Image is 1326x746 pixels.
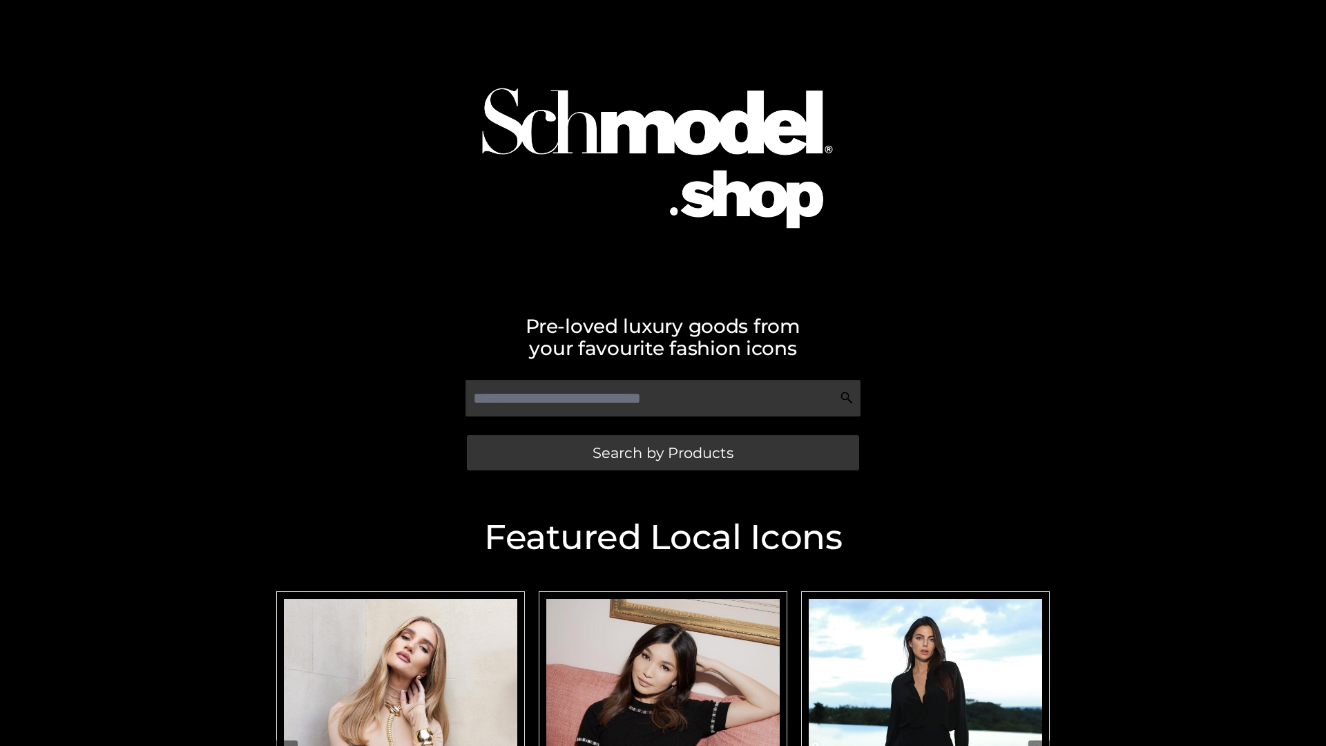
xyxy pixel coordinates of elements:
h2: Pre-loved luxury goods from your favourite fashion icons [269,315,1057,359]
span: Search by Products [593,446,733,460]
h2: Featured Local Icons​ [269,520,1057,555]
img: Search Icon [840,391,854,405]
a: Search by Products [467,435,859,470]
